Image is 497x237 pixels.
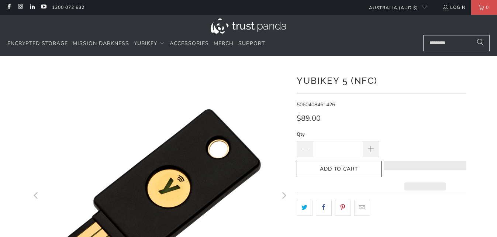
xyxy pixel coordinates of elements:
a: Email this to a friend [354,200,370,215]
summary: YubiKey [134,35,165,52]
img: Trust Panda Australia [211,18,286,34]
h1: YubiKey 5 (NFC) [297,73,466,87]
nav: Translation missing: en.navigation.header.main_nav [7,35,265,52]
button: Search [471,35,490,51]
a: Support [238,35,265,52]
span: Mission Darkness [73,40,129,47]
a: Encrypted Storage [7,35,68,52]
a: Trust Panda Australia on Facebook [6,4,12,10]
a: Merch [214,35,234,52]
a: Trust Panda Australia on Instagram [17,4,23,10]
a: Login [442,3,466,11]
span: 5060408461426 [297,101,335,108]
span: Encrypted Storage [7,40,68,47]
a: Accessories [170,35,209,52]
a: Share this on Facebook [316,200,332,215]
span: Support [238,40,265,47]
span: Add to Cart [304,166,374,172]
a: Mission Darkness [73,35,129,52]
a: Share this on Pinterest [335,200,351,215]
span: Accessories [170,40,209,47]
span: $89.00 [297,113,321,123]
span: Merch [214,40,234,47]
span: YubiKey [134,40,157,47]
label: Qty [297,130,379,138]
button: Add to Cart [297,161,382,178]
input: Search... [423,35,490,51]
a: Trust Panda Australia on LinkedIn [29,4,35,10]
a: Share this on Twitter [297,200,313,215]
a: 1300 072 632 [52,3,84,11]
a: Trust Panda Australia on YouTube [40,4,46,10]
